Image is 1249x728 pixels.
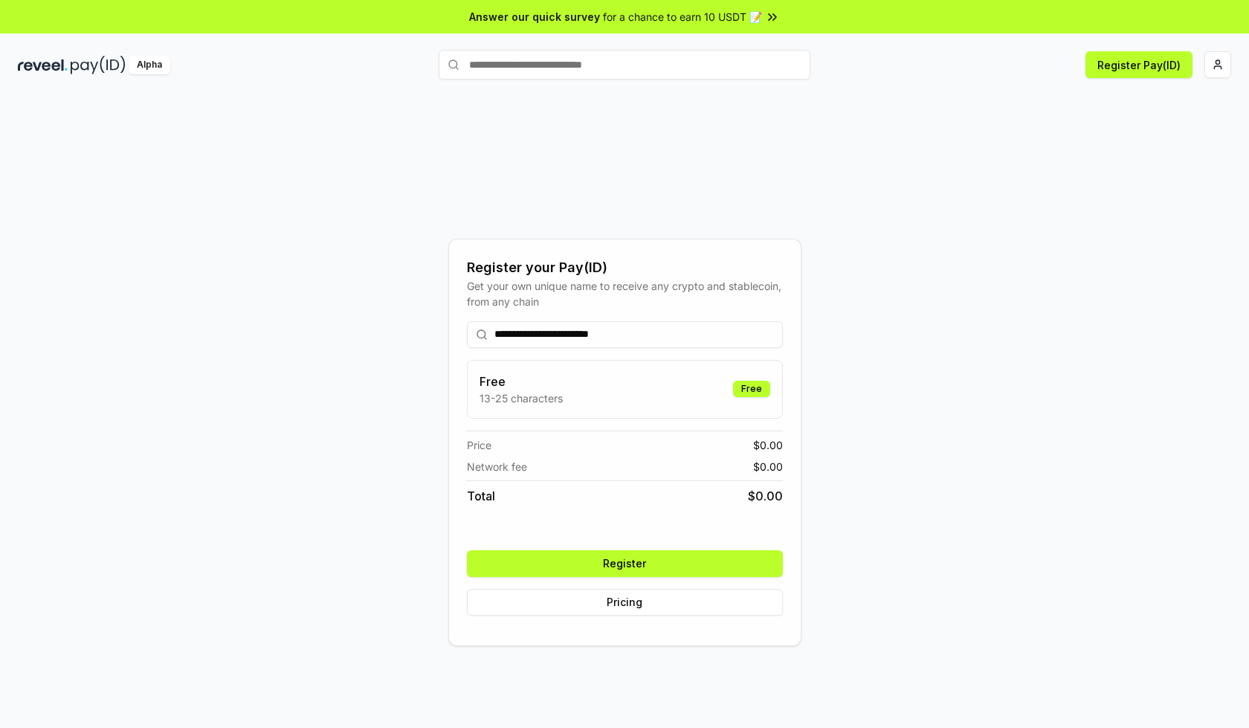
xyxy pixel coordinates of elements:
img: pay_id [71,56,126,74]
span: for a chance to earn 10 USDT 📝 [603,9,762,25]
div: Free [733,381,770,397]
img: reveel_dark [18,56,68,74]
button: Register [467,550,783,577]
div: Get your own unique name to receive any crypto and stablecoin, from any chain [467,278,783,309]
span: Total [467,487,495,505]
div: Register your Pay(ID) [467,257,783,278]
span: $ 0.00 [753,437,783,453]
span: $ 0.00 [748,487,783,505]
span: Price [467,437,491,453]
p: 13-25 characters [480,390,563,406]
h3: Free [480,373,563,390]
button: Register Pay(ID) [1085,51,1192,78]
span: Network fee [467,459,527,474]
span: Answer our quick survey [469,9,600,25]
span: $ 0.00 [753,459,783,474]
button: Pricing [467,589,783,616]
div: Alpha [129,56,170,74]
